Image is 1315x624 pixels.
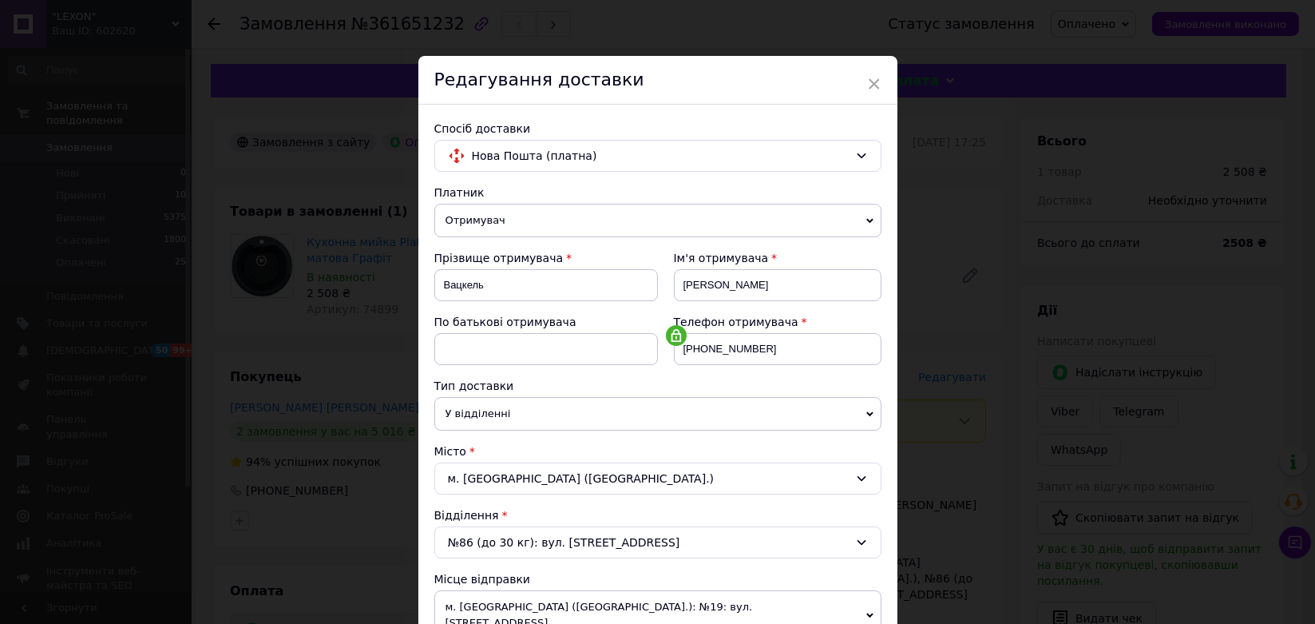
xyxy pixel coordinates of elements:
[434,204,881,237] span: Отримувач
[434,316,576,328] span: По батькові отримувача
[434,527,881,558] div: №86 (до 30 кг): вул. [STREET_ADDRESS]
[674,333,881,365] input: +380
[674,316,798,328] span: Телефон отримувача
[434,397,881,431] span: У відділенні
[434,443,881,459] div: Місто
[434,186,485,199] span: Платник
[472,147,849,165] span: Нова Пошта (платна)
[434,463,881,495] div: м. [GEOGRAPHIC_DATA] ([GEOGRAPHIC_DATA].)
[434,252,564,264] span: Прізвище отримувача
[434,121,881,137] div: Спосіб доставки
[418,56,897,105] div: Редагування доставки
[867,70,881,97] span: ×
[434,507,881,523] div: Відділення
[674,252,769,264] span: Ім'я отримувача
[434,573,531,586] span: Місце відправки
[434,380,514,392] span: Тип доставки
